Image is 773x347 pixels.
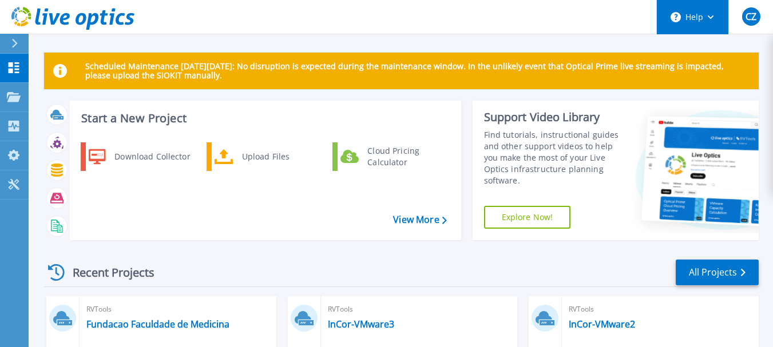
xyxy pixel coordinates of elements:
div: Upload Files [236,145,321,168]
span: RVTools [569,303,752,316]
div: Find tutorials, instructional guides and other support videos to help you make the most of your L... [484,129,627,186]
span: RVTools [328,303,511,316]
a: InCor-VMware2 [569,318,635,330]
span: RVTools [86,303,269,316]
div: Support Video Library [484,110,627,125]
a: All Projects [676,260,759,285]
div: Download Collector [109,145,195,168]
span: CZ [746,12,756,21]
p: Scheduled Maintenance [DATE][DATE]: No disruption is expected during the maintenance window. In t... [85,62,750,80]
div: Recent Projects [44,258,170,286]
a: InCor-VMware3 [328,318,394,330]
a: Cloud Pricing Calculator [332,142,450,171]
a: View More [393,214,446,225]
a: Download Collector [81,142,198,171]
a: Explore Now! [484,206,571,229]
a: Upload Files [207,142,324,171]
a: Fundacao Faculdade de Medicina [86,318,229,330]
div: Cloud Pricing Calculator [362,145,446,168]
h3: Start a New Project [81,112,446,125]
